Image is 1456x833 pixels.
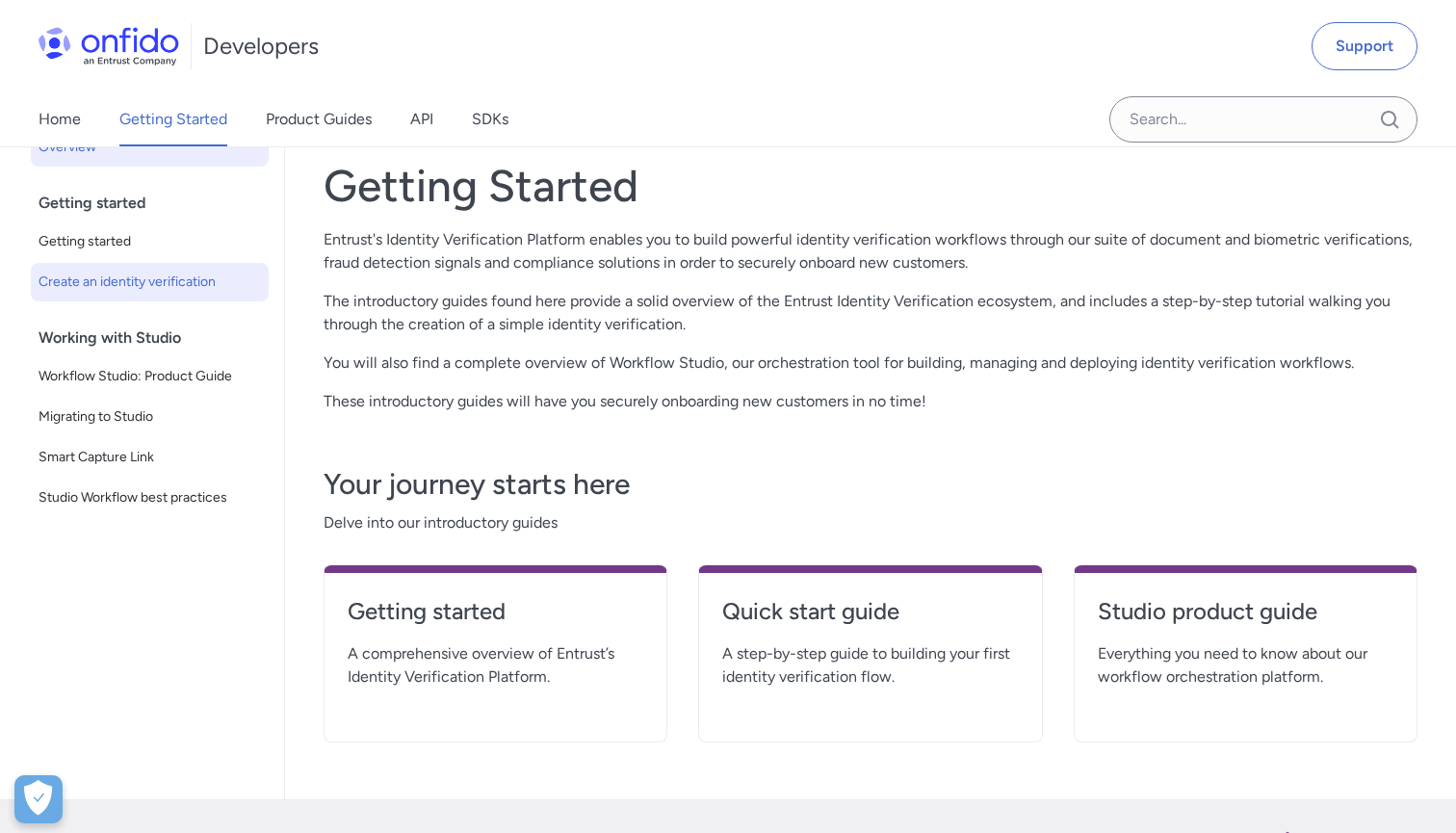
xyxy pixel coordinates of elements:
[31,222,269,261] a: Getting started
[39,405,261,429] span: Migrating to Studio
[1109,96,1417,143] input: Onfido search input field
[39,136,261,159] span: Overview
[39,446,261,469] span: Smart Capture Link
[39,230,261,253] span: Getting started
[31,479,269,517] a: Studio Workflow best practices
[266,92,372,146] a: Product Guides
[14,775,63,823] div: Cookie Preferences
[348,596,643,627] h4: Getting started
[119,92,227,146] a: Getting Started
[410,92,433,146] a: API
[39,319,276,357] div: Working with Studio
[1098,596,1393,627] h4: Studio product guide
[14,775,63,823] button: Open Preferences
[324,465,1417,504] h3: Your journey starts here
[39,184,276,222] div: Getting started
[31,398,269,436] a: Migrating to Studio
[324,511,1417,534] span: Delve into our introductory guides
[472,92,508,146] a: SDKs
[324,390,1417,413] p: These introductory guides will have you securely onboarding new customers in no time!
[324,351,1417,375] p: You will also find a complete overview of Workflow Studio, our orchestration tool for building, m...
[348,642,643,689] span: A comprehensive overview of Entrust’s Identity Verification Platform.
[1098,596,1393,642] a: Studio product guide
[31,263,269,301] a: Create an identity verification
[39,486,261,509] span: Studio Workflow best practices
[722,596,1018,627] h4: Quick start guide
[39,92,81,146] a: Home
[1312,22,1417,70] a: Support
[722,596,1018,642] a: Quick start guide
[324,159,1417,213] h1: Getting Started
[31,128,269,167] a: Overview
[348,596,643,642] a: Getting started
[722,642,1018,689] span: A step-by-step guide to building your first identity verification flow.
[203,31,319,62] h1: Developers
[39,27,179,65] img: Onfido Logo
[324,228,1417,274] p: Entrust's Identity Verification Platform enables you to build powerful identity verification work...
[31,438,269,477] a: Smart Capture Link
[31,357,269,396] a: Workflow Studio: Product Guide
[39,365,261,388] span: Workflow Studio: Product Guide
[324,290,1417,336] p: The introductory guides found here provide a solid overview of the Entrust Identity Verification ...
[39,271,261,294] span: Create an identity verification
[1098,642,1393,689] span: Everything you need to know about our workflow orchestration platform.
